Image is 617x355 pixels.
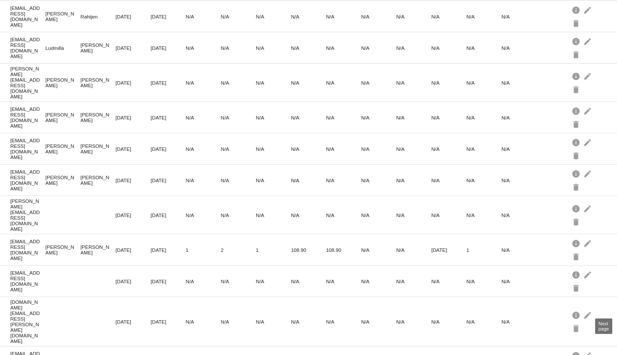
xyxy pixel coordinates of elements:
[221,78,256,88] mat-cell: N/A
[291,210,326,220] mat-cell: N/A
[115,144,151,154] mat-cell: [DATE]
[572,34,582,48] mat-icon: info
[45,172,81,188] mat-cell: [PERSON_NAME]
[572,16,582,30] mat-icon: delete
[115,175,151,185] mat-cell: [DATE]
[466,210,502,220] mat-cell: N/A
[572,281,582,294] mat-icon: delete
[221,113,256,122] mat-cell: N/A
[572,180,582,193] mat-icon: delete
[256,276,291,286] mat-cell: N/A
[115,210,151,220] mat-cell: [DATE]
[256,245,291,255] mat-cell: 1
[572,167,582,180] mat-icon: info
[572,321,582,335] mat-icon: delete
[115,245,151,255] mat-cell: [DATE]
[431,43,466,53] mat-cell: N/A
[151,210,186,220] mat-cell: [DATE]
[186,245,221,255] mat-cell: 1
[583,236,593,250] mat-icon: edit
[572,149,582,162] mat-icon: delete
[115,43,151,53] mat-cell: [DATE]
[326,43,361,53] mat-cell: N/A
[45,43,81,53] mat-cell: Ludmilla
[431,317,466,327] mat-cell: N/A
[151,276,186,286] mat-cell: [DATE]
[186,210,221,220] mat-cell: N/A
[81,172,116,188] mat-cell: [PERSON_NAME]
[221,210,256,220] mat-cell: N/A
[396,317,431,327] mat-cell: N/A
[186,113,221,122] mat-cell: N/A
[583,202,593,215] mat-icon: edit
[572,83,582,96] mat-icon: delete
[10,167,45,193] mat-cell: [EMAIL_ADDRESS][DOMAIN_NAME]
[256,210,291,220] mat-cell: N/A
[256,78,291,88] mat-cell: N/A
[361,210,396,220] mat-cell: N/A
[502,78,537,88] mat-cell: N/A
[396,78,431,88] mat-cell: N/A
[583,104,593,117] mat-icon: edit
[572,308,582,321] mat-icon: info
[502,144,537,154] mat-cell: N/A
[45,242,81,257] mat-cell: [PERSON_NAME]
[431,144,466,154] mat-cell: N/A
[326,175,361,185] mat-cell: N/A
[221,276,256,286] mat-cell: N/A
[81,40,116,55] mat-cell: [PERSON_NAME]
[115,317,151,327] mat-cell: [DATE]
[291,78,326,88] mat-cell: N/A
[502,245,537,255] mat-cell: N/A
[466,113,502,122] mat-cell: N/A
[291,317,326,327] mat-cell: N/A
[431,210,466,220] mat-cell: N/A
[431,245,466,255] mat-cell: [DATE]
[326,78,361,88] mat-cell: N/A
[466,43,502,53] mat-cell: N/A
[10,64,45,101] mat-cell: [PERSON_NAME][EMAIL_ADDRESS][DOMAIN_NAME]
[221,144,256,154] mat-cell: N/A
[151,175,186,185] mat-cell: [DATE]
[466,245,502,255] mat-cell: 1
[326,276,361,286] mat-cell: N/A
[151,43,186,53] mat-cell: [DATE]
[361,12,396,21] mat-cell: N/A
[45,9,81,24] mat-cell: [PERSON_NAME]
[396,245,431,255] mat-cell: N/A
[151,144,186,154] mat-cell: [DATE]
[10,236,45,263] mat-cell: [EMAIL_ADDRESS][DOMAIN_NAME]
[326,245,361,255] mat-cell: 108.90
[115,12,151,21] mat-cell: [DATE]
[186,78,221,88] mat-cell: N/A
[45,110,81,125] mat-cell: [PERSON_NAME]
[396,210,431,220] mat-cell: N/A
[221,12,256,21] mat-cell: N/A
[502,175,537,185] mat-cell: N/A
[431,175,466,185] mat-cell: N/A
[256,12,291,21] mat-cell: N/A
[583,69,593,83] mat-icon: edit
[466,78,502,88] mat-cell: N/A
[361,78,396,88] mat-cell: N/A
[396,276,431,286] mat-cell: N/A
[10,268,45,294] mat-cell: [EMAIL_ADDRESS][DOMAIN_NAME]
[361,245,396,255] mat-cell: N/A
[572,215,582,228] mat-icon: delete
[81,242,116,257] mat-cell: [PERSON_NAME]
[10,135,45,162] mat-cell: [EMAIL_ADDRESS][DOMAIN_NAME]
[431,12,466,21] mat-cell: N/A
[583,34,593,48] mat-icon: edit
[502,43,537,53] mat-cell: N/A
[572,104,582,117] mat-icon: info
[186,144,221,154] mat-cell: N/A
[10,196,45,234] mat-cell: [PERSON_NAME][EMAIL_ADDRESS][DOMAIN_NAME]
[572,3,582,16] mat-icon: info
[291,43,326,53] mat-cell: N/A
[361,43,396,53] mat-cell: N/A
[572,117,582,131] mat-icon: delete
[326,317,361,327] mat-cell: N/A
[326,210,361,220] mat-cell: N/A
[361,276,396,286] mat-cell: N/A
[291,144,326,154] mat-cell: N/A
